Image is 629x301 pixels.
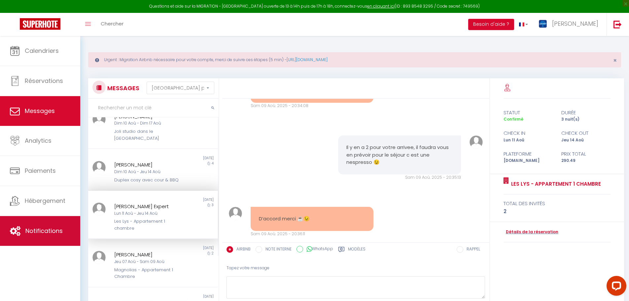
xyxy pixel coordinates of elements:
div: statut [499,109,557,117]
label: RAPPEL [463,246,480,253]
div: [PERSON_NAME] [114,251,181,259]
iframe: LiveChat chat widget [601,273,629,301]
button: Besoin d'aide ? [468,19,514,30]
span: 2 [212,251,214,256]
span: Calendriers [25,47,59,55]
div: Sam 09 Aoû. 2025 - 20:36:11 [251,231,373,237]
div: [PERSON_NAME] [114,161,181,169]
div: Jeu 07 Aoû - Sam 09 Aoû [114,259,181,265]
div: check out [557,129,615,137]
div: Tapez votre message [227,260,485,276]
div: Lun 11 Aoû [499,137,557,143]
img: ... [229,207,242,220]
span: Confirmé [504,116,523,122]
img: Super Booking [20,18,60,30]
div: Sam 09 Aoû. 2025 - 20:35:13 [338,174,461,181]
pre: Il y en a 2 pour votre arrivee, il faudra vous en prévoir pour le séjour c est une nespresso 😉 [346,144,453,166]
h3: MESSAGES [106,81,139,95]
div: 3 nuit(s) [557,116,615,123]
div: Duplex cosy avec cour & BBQ [114,177,181,183]
label: Modèles [348,246,366,254]
div: Urgent : Migration Airbnb nécessaire pour votre compte, merci de suivre ces étapes (5 min) - [88,52,621,67]
img: ... [92,161,106,174]
span: Notifications [25,227,63,235]
a: Détails de la réservation [504,229,558,235]
span: Hébergement [25,197,65,205]
a: en cliquant ici [367,3,395,9]
input: Rechercher un mot clé [88,99,219,117]
img: ... [92,113,106,126]
img: ... [470,135,483,149]
div: durée [557,109,615,117]
span: × [613,56,617,64]
div: Plateforme [499,150,557,158]
a: ... [PERSON_NAME] [533,13,607,36]
span: 4 [212,161,214,166]
span: Réservations [25,77,63,85]
img: logout [613,20,622,28]
a: Chercher [96,13,128,36]
label: AIRBNB [233,246,251,253]
div: Sam 09 Aoû. 2025 - 20:34:08 [251,103,373,109]
div: [DATE] [153,156,218,161]
span: 3 [212,203,214,207]
span: [PERSON_NAME] [552,19,598,28]
div: Dim 10 Aoû - Dim 17 Aoû [114,120,181,127]
div: Joli studio dans le [GEOGRAPHIC_DATA] [114,128,181,142]
label: WhatsApp [303,246,333,253]
img: ... [538,19,548,29]
div: Dim 10 Aoû - Jeu 14 Aoû [114,169,181,175]
div: [PERSON_NAME] Expert [114,203,181,210]
div: Jeu 14 Aoû [557,137,615,143]
img: ... [92,203,106,216]
div: Lun 11 Aoû - Jeu 14 Aoû [114,210,181,217]
div: [DATE] [153,197,218,203]
label: NOTE INTERNE [262,246,292,253]
a: [URL][DOMAIN_NAME] [287,57,328,62]
div: 2 [504,207,611,215]
span: Messages [25,107,55,115]
span: Analytics [25,136,52,145]
div: check in [499,129,557,137]
div: 290.49 [557,158,615,164]
a: Les Lys - Appartement 1 chambre [509,180,601,188]
span: Paiements [25,167,56,175]
div: Prix total [557,150,615,158]
div: [DOMAIN_NAME] [499,158,557,164]
pre: D’accord merci ☕️😉 [259,215,365,223]
span: 7 [212,113,214,118]
button: Close [613,57,617,63]
div: Les Lys - Appartement 1 chambre [114,218,181,232]
img: ... [92,251,106,264]
div: total des invités [504,200,611,207]
div: Magnolias - Appartement 1 Chambre [114,267,181,280]
div: [DATE] [153,294,218,299]
div: [DATE] [153,245,218,251]
span: Chercher [101,20,123,27]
